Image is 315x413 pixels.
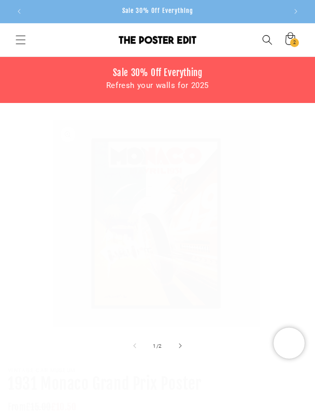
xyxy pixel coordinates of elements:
[102,32,213,48] a: The Poster Edit
[159,342,162,350] span: 2
[293,38,296,47] span: 2
[31,2,284,21] div: Announcement
[9,28,32,51] summary: Menu
[156,342,159,350] span: /
[51,402,77,412] span: £10.50
[153,342,156,350] span: 1
[8,367,307,374] p: Vintage Car Museum
[8,117,307,357] media-gallery: Gallery Viewer
[8,374,307,394] h1: 1931 Monaco Grand Prix Poster
[119,36,196,44] img: The Poster Edit
[8,402,307,413] h3: From
[123,334,146,357] button: Slide left
[169,334,192,357] button: Slide right
[122,7,193,14] span: Sale 30% Off Everything
[31,2,284,21] div: 1 of 3
[26,402,51,412] span: £15.00
[274,328,305,359] iframe: Chatra live chat
[256,28,279,51] summary: Search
